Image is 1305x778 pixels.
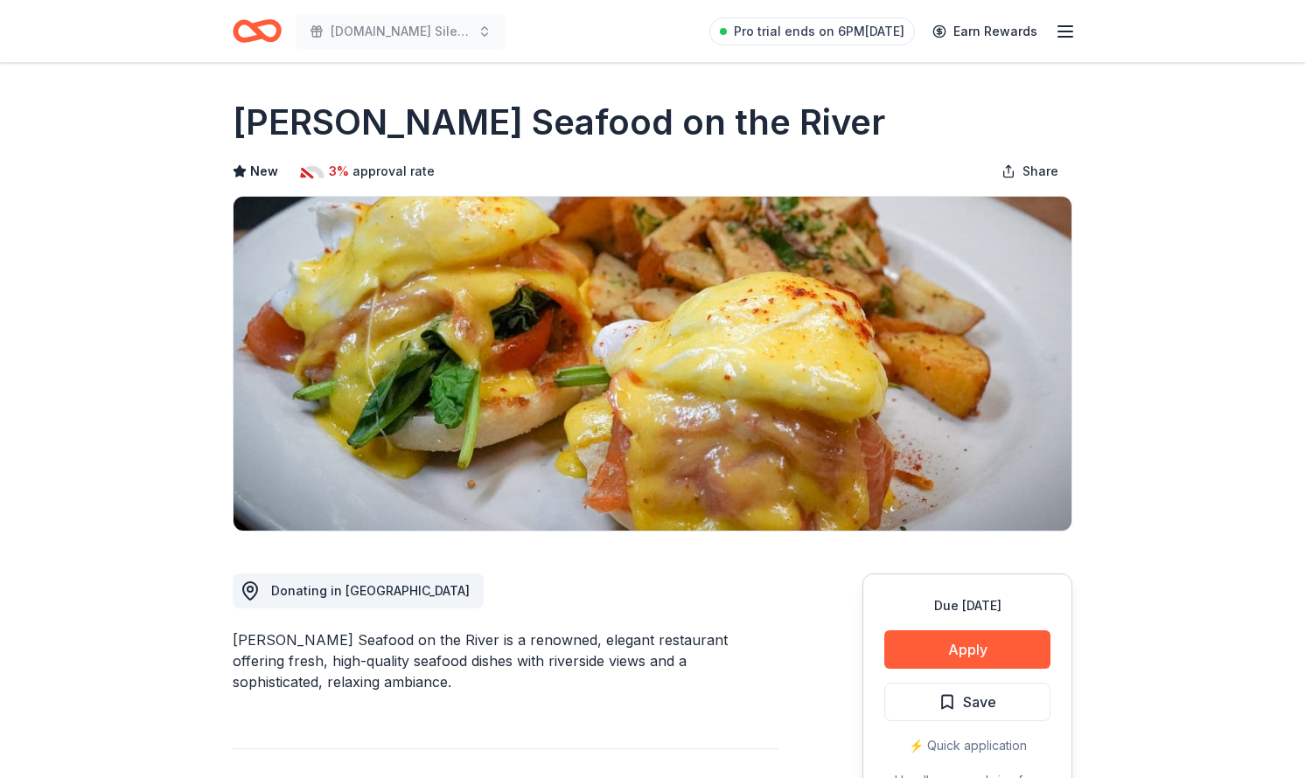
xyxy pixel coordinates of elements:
[963,691,996,713] span: Save
[250,161,278,182] span: New
[734,21,904,42] span: Pro trial ends on 6PM[DATE]
[1022,161,1058,182] span: Share
[352,161,435,182] span: approval rate
[296,14,506,49] button: [DOMAIN_NAME] Silent Auction
[234,197,1071,531] img: Image for Scott's Seafood on the River
[884,595,1050,616] div: Due [DATE]
[884,735,1050,756] div: ⚡️ Quick application
[233,629,778,692] div: [PERSON_NAME] Seafood on the River is a renowned, elegant restaurant offering fresh, high-quality...
[884,683,1050,721] button: Save
[331,21,471,42] span: [DOMAIN_NAME] Silent Auction
[329,161,349,182] span: 3%
[709,17,915,45] a: Pro trial ends on 6PM[DATE]
[884,630,1050,669] button: Apply
[233,98,885,147] h1: [PERSON_NAME] Seafood on the River
[233,10,282,52] a: Home
[987,154,1072,189] button: Share
[271,583,470,598] span: Donating in [GEOGRAPHIC_DATA]
[922,16,1048,47] a: Earn Rewards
